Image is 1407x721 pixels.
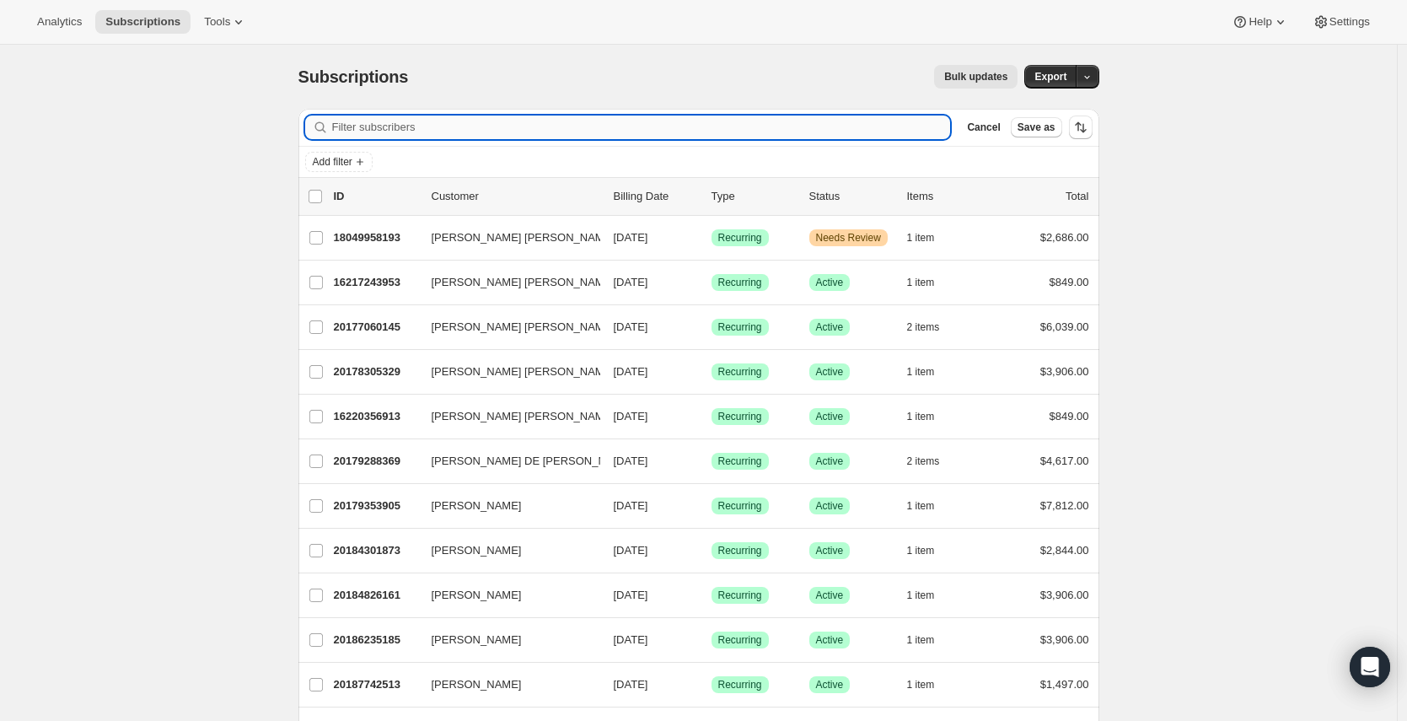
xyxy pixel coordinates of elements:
span: Recurring [718,589,762,602]
div: 16220356913[PERSON_NAME] [PERSON_NAME][DATE]SuccessRecurringSuccessActive1 item$849.00 [334,405,1089,428]
button: Tools [194,10,257,34]
span: 1 item [907,633,935,647]
span: Recurring [718,365,762,379]
span: Analytics [37,15,82,29]
p: 20184826161 [334,587,418,604]
p: Total [1066,188,1088,205]
span: 1 item [907,544,935,557]
span: Add filter [313,155,352,169]
span: 1 item [907,410,935,423]
span: Active [816,589,844,602]
span: 2 items [907,455,940,468]
span: Active [816,320,844,334]
button: [PERSON_NAME] [PERSON_NAME] [422,224,590,251]
span: $1,497.00 [1040,678,1089,691]
span: [DATE] [614,678,648,691]
span: Recurring [718,544,762,557]
p: Billing Date [614,188,698,205]
div: Open Intercom Messenger [1350,647,1390,687]
button: 2 items [907,449,959,473]
span: Subscriptions [105,15,180,29]
span: [DATE] [614,365,648,378]
span: 1 item [907,499,935,513]
span: Recurring [718,499,762,513]
button: [PERSON_NAME] [PERSON_NAME] [422,314,590,341]
p: 18049958193 [334,229,418,246]
button: [PERSON_NAME] [422,671,590,698]
span: Export [1034,70,1066,83]
button: [PERSON_NAME] [PERSON_NAME] [422,403,590,430]
span: [DATE] [614,633,648,646]
span: [PERSON_NAME] [PERSON_NAME] [432,363,615,380]
span: Active [816,455,844,468]
button: Save as [1011,117,1062,137]
button: Cancel [960,117,1007,137]
span: Recurring [718,320,762,334]
span: 1 item [907,231,935,245]
button: [PERSON_NAME] [422,492,590,519]
span: Active [816,544,844,557]
button: [PERSON_NAME] [422,582,590,609]
div: 20187742513[PERSON_NAME][DATE]SuccessRecurringSuccessActive1 item$1,497.00 [334,673,1089,697]
span: 2 items [907,320,940,334]
button: Add filter [305,152,373,172]
div: 20184826161[PERSON_NAME][DATE]SuccessRecurringSuccessActive1 item$3,906.00 [334,584,1089,607]
span: [DATE] [614,544,648,557]
div: 20179288369[PERSON_NAME] DE [PERSON_NAME][DATE]SuccessRecurringSuccessActive2 items$4,617.00 [334,449,1089,473]
span: Active [816,633,844,647]
p: 20179288369 [334,453,418,470]
span: Recurring [718,678,762,691]
button: Help [1222,10,1298,34]
div: 20177060145[PERSON_NAME] [PERSON_NAME][DATE]SuccessRecurringSuccessActive2 items$6,039.00 [334,315,1089,339]
span: [PERSON_NAME] [PERSON_NAME] [432,274,615,291]
p: Status [809,188,894,205]
span: [DATE] [614,410,648,422]
button: [PERSON_NAME] [PERSON_NAME] [422,358,590,385]
p: 20177060145 [334,319,418,336]
button: [PERSON_NAME] [PERSON_NAME] [422,269,590,296]
button: 1 item [907,673,953,697]
button: 1 item [907,405,953,428]
span: [PERSON_NAME] [432,542,522,559]
button: 1 item [907,584,953,607]
span: [PERSON_NAME] [432,632,522,648]
button: 1 item [907,226,953,250]
button: [PERSON_NAME] DE [PERSON_NAME] [422,448,590,475]
div: 20179353905[PERSON_NAME][DATE]SuccessRecurringSuccessActive1 item$7,812.00 [334,494,1089,518]
span: Subscriptions [298,67,409,86]
div: Type [712,188,796,205]
button: 1 item [907,628,953,652]
button: Export [1024,65,1077,89]
div: 20178305329[PERSON_NAME] [PERSON_NAME][DATE]SuccessRecurringSuccessActive1 item$3,906.00 [334,360,1089,384]
span: $849.00 [1050,276,1089,288]
button: 1 item [907,271,953,294]
span: [DATE] [614,455,648,467]
p: ID [334,188,418,205]
span: $6,039.00 [1040,320,1089,333]
span: [DATE] [614,231,648,244]
span: [PERSON_NAME] DE [PERSON_NAME] [432,453,633,470]
button: Settings [1302,10,1380,34]
span: $3,906.00 [1040,589,1089,601]
input: Filter subscribers [332,116,951,139]
span: [DATE] [614,589,648,601]
span: Save as [1018,121,1055,134]
span: Recurring [718,276,762,289]
span: $4,617.00 [1040,455,1089,467]
span: $7,812.00 [1040,499,1089,512]
button: Subscriptions [95,10,191,34]
span: $2,844.00 [1040,544,1089,557]
p: 20179353905 [334,498,418,514]
button: 2 items [907,315,959,339]
span: Recurring [718,633,762,647]
span: 1 item [907,365,935,379]
span: [DATE] [614,499,648,512]
span: [PERSON_NAME] [PERSON_NAME] [432,319,615,336]
span: 1 item [907,678,935,691]
p: Customer [432,188,600,205]
span: Active [816,499,844,513]
p: 16220356913 [334,408,418,425]
span: $849.00 [1050,410,1089,422]
span: $2,686.00 [1040,231,1089,244]
p: 20184301873 [334,542,418,559]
